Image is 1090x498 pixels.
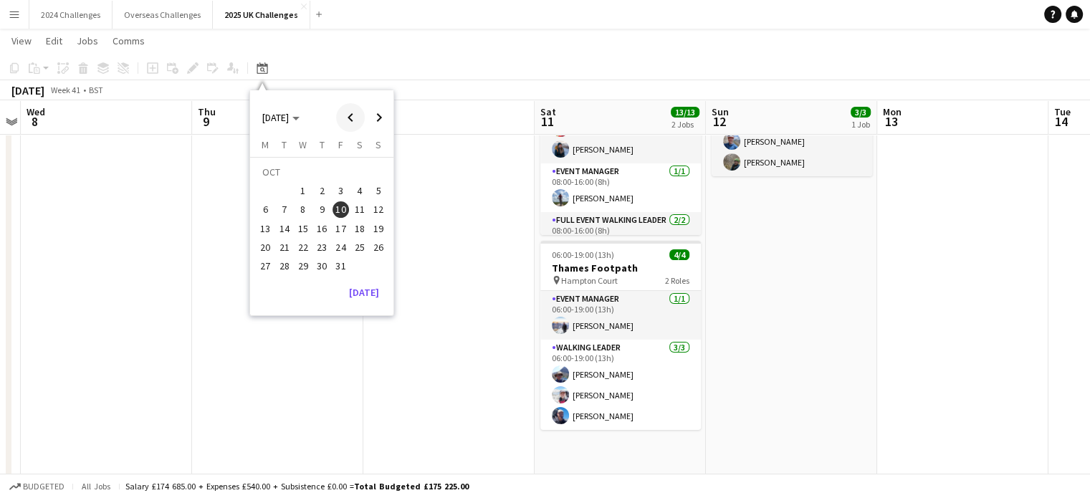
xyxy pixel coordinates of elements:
a: View [6,32,37,50]
span: T [282,138,287,151]
button: Overseas Challenges [113,1,213,29]
button: 2024 Challenges [29,1,113,29]
span: Total Budgeted £175 225.00 [354,481,469,492]
span: All jobs [79,481,113,492]
button: 10-10-2025 [331,200,350,219]
button: 07-10-2025 [274,200,293,219]
button: Budgeted [7,479,67,494]
button: 24-10-2025 [331,238,350,257]
app-card-role: Event Manager1/108:00-16:00 (8h)[PERSON_NAME] [540,163,701,212]
span: M [262,138,269,151]
button: 13-10-2025 [256,219,274,238]
span: 23 [313,239,330,256]
button: 31-10-2025 [331,257,350,275]
button: 26-10-2025 [369,238,388,257]
app-job-card: 06:00-19:00 (13h)4/4Thames Footpath Hampton Court2 RolesEvent Manager1/106:00-19:00 (13h)[PERSON_... [540,241,701,430]
span: 13/13 [671,107,699,118]
span: 06:00-19:00 (13h) [552,249,614,260]
button: 18-10-2025 [350,219,369,238]
span: Sat [540,105,556,118]
span: 1 [295,182,312,199]
span: 5 [370,182,387,199]
span: 31 [333,257,350,274]
span: 20 [257,239,274,256]
button: 25-10-2025 [350,238,369,257]
span: 2 [313,182,330,199]
h3: Thames Footpath [540,262,701,274]
button: 14-10-2025 [274,219,293,238]
button: 27-10-2025 [256,257,274,275]
button: 09-10-2025 [312,200,331,219]
button: Choose month and year [257,105,305,130]
a: Jobs [71,32,104,50]
button: 11-10-2025 [350,200,369,219]
td: OCT [256,163,388,181]
button: 2025 UK Challenges [213,1,310,29]
span: 12 [370,201,387,219]
span: 27 [257,257,274,274]
button: 05-10-2025 [369,181,388,200]
span: 18 [351,220,368,237]
span: 19 [370,220,387,237]
span: 12 [709,113,729,130]
span: S [357,138,363,151]
span: 8 [24,113,45,130]
span: Mon [883,105,902,118]
span: Budgeted [23,482,64,492]
button: 17-10-2025 [331,219,350,238]
span: 21 [276,239,293,256]
button: 03-10-2025 [331,181,350,200]
span: 2 Roles [665,275,689,286]
span: Thu [198,105,216,118]
button: 16-10-2025 [312,219,331,238]
span: 3 [333,182,350,199]
div: 1 Job [851,119,870,130]
span: Edit [46,34,62,47]
span: Sun [712,105,729,118]
span: 4/4 [669,249,689,260]
app-card-role: Walking Leader3/306:00-19:00 (13h)[PERSON_NAME][PERSON_NAME][PERSON_NAME] [540,340,701,430]
span: 9 [196,113,216,130]
span: 28 [276,257,293,274]
span: F [338,138,343,151]
span: W [299,138,307,151]
span: Jobs [77,34,98,47]
span: 16 [313,220,330,237]
button: 08-10-2025 [294,200,312,219]
span: 14 [1052,113,1071,130]
div: BST [89,85,103,95]
button: 29-10-2025 [294,257,312,275]
span: Wed [27,105,45,118]
span: 29 [295,257,312,274]
span: 9 [313,201,330,219]
button: 04-10-2025 [350,181,369,200]
button: 02-10-2025 [312,181,331,200]
span: 11 [351,201,368,219]
span: 25 [351,239,368,256]
span: 8 [295,201,312,219]
button: Previous month [336,103,365,132]
span: View [11,34,32,47]
span: 22 [295,239,312,256]
span: 30 [313,257,330,274]
span: 26 [370,239,387,256]
div: Salary £174 685.00 + Expenses £540.00 + Subsistence £0.00 = [125,481,469,492]
a: Edit [40,32,68,50]
button: [DATE] [343,281,385,304]
button: 20-10-2025 [256,238,274,257]
span: T [320,138,325,151]
span: 11 [538,113,556,130]
span: Tue [1054,105,1071,118]
span: 24 [333,239,350,256]
span: 7 [276,201,293,219]
button: 19-10-2025 [369,219,388,238]
span: 14 [276,220,293,237]
button: 23-10-2025 [312,238,331,257]
button: 15-10-2025 [294,219,312,238]
span: Week 41 [47,85,83,95]
span: 13 [257,220,274,237]
span: S [376,138,381,151]
button: 28-10-2025 [274,257,293,275]
span: 15 [295,220,312,237]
